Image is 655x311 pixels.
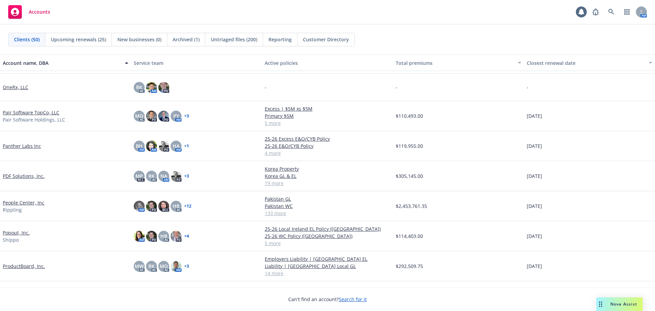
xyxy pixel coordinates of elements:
[288,296,367,303] span: Can't find an account?
[135,263,144,270] span: MW
[265,255,390,263] a: Employers Liability | [GEOGRAPHIC_DATA] EL
[158,201,169,212] img: photo
[135,112,143,119] span: MQ
[265,150,390,157] a: 4 more
[265,180,390,187] a: 19 more
[527,142,542,150] span: [DATE]
[184,174,189,178] a: + 3
[339,296,367,302] a: Search for it
[265,59,390,67] div: Active policies
[262,55,393,71] button: Active policies
[265,240,390,247] a: 5 more
[131,55,262,71] button: Service team
[265,285,390,293] a: $3M D&O
[265,84,266,91] span: -
[396,59,514,67] div: Total premiums
[265,202,390,210] a: Pakistan WC
[527,112,542,119] span: [DATE]
[29,9,50,15] span: Accounts
[184,204,191,208] a: + 12
[527,263,542,270] span: [DATE]
[117,36,161,43] span: New businesses (0)
[3,59,121,67] div: Account name, DBA
[173,202,179,210] span: HB
[3,142,41,150] a: Panther Labs Inc
[171,171,181,182] img: photo
[396,232,423,240] span: $114,403.00
[14,36,40,43] span: Clients (50)
[265,210,390,217] a: 133 more
[171,261,181,272] img: photo
[3,199,44,206] a: People Center, Inc
[3,263,45,270] a: ProductBoard, Inc.
[146,111,157,122] img: photo
[184,144,189,148] a: + 1
[3,229,30,236] a: Popout, Inc.
[136,84,142,91] span: RK
[148,263,155,270] span: RK
[527,59,645,67] div: Closest renewal date
[396,202,427,210] span: $2,453,761.35
[173,142,179,150] span: HA
[146,82,157,93] img: photo
[596,297,643,311] button: Nova Assist
[134,201,145,212] img: photo
[211,36,257,43] span: Untriaged files (200)
[396,112,423,119] span: $110,493.00
[265,105,390,112] a: Excess | $5M xs $5M
[135,172,143,180] span: MP
[589,5,602,19] a: Report a Bug
[265,270,390,277] a: 14 more
[524,55,655,71] button: Closest renewal date
[396,172,423,180] span: $305,145.00
[136,142,143,150] span: BH
[527,232,542,240] span: [DATE]
[160,232,167,240] span: HB
[160,172,167,180] span: NA
[265,263,390,270] a: Liability | [GEOGRAPHIC_DATA] Local GL
[396,142,423,150] span: $119,955.00
[184,114,189,118] a: + 3
[3,236,19,243] span: Shippo
[148,172,155,180] span: RK
[527,202,542,210] span: [DATE]
[265,225,390,232] a: 25-26 Local Ireland EL Policy ([GEOGRAPHIC_DATA])
[3,172,45,180] a: PDF Solutions, Inc.
[158,82,169,93] img: photo
[527,172,542,180] span: [DATE]
[134,59,259,67] div: Service team
[265,119,390,127] a: 5 more
[620,5,634,19] a: Switch app
[51,36,106,43] span: Upcoming renewals (25)
[173,36,200,43] span: Archived (1)
[146,141,157,152] img: photo
[3,109,59,116] a: Pair Software TopCo, LLC
[171,231,181,242] img: photo
[158,141,169,152] img: photo
[160,263,168,270] span: MQ
[265,112,390,119] a: Primary $5M
[265,172,390,180] a: Korea GL & EL
[396,84,397,91] span: -
[265,232,390,240] a: 25-26 WC Policy ([GEOGRAPHIC_DATA])
[146,201,157,212] img: photo
[173,112,179,119] span: PY
[184,234,189,238] a: + 4
[3,206,22,213] span: Rippling
[393,55,524,71] button: Total premiums
[265,165,390,172] a: Korea Property
[265,142,390,150] a: 25-26 E&O/CYB Policy
[146,231,157,242] img: photo
[605,5,618,19] a: Search
[527,84,528,91] span: -
[184,264,189,268] a: + 3
[265,195,390,202] a: Pakistan GL
[3,116,65,123] span: Pair Software Holdings, LLC
[134,231,145,242] img: photo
